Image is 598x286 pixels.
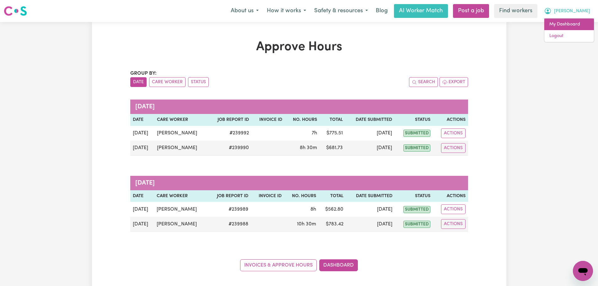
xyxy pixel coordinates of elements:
iframe: Button to launch messaging window [573,261,593,281]
td: [PERSON_NAME] [154,141,208,156]
a: My Dashboard [544,19,594,30]
th: Total [319,190,346,202]
span: Group by: [130,71,157,76]
span: 7 hours [312,131,317,136]
a: Find workers [494,4,537,18]
td: $ 775.51 [320,126,345,141]
span: [PERSON_NAME] [554,8,590,15]
td: [DATE] [345,126,395,141]
span: submitted [403,206,430,213]
td: $ 562.80 [319,202,346,217]
h1: Approve Hours [130,40,468,55]
th: Job Report ID [208,190,251,202]
div: My Account [544,18,594,42]
button: About us [227,4,263,18]
td: [DATE] [130,126,154,141]
button: Actions [441,143,466,153]
button: sort invoices by date [130,77,147,87]
th: Date [130,190,154,202]
span: 10 hours 30 minutes [297,222,316,227]
a: Post a job [453,4,489,18]
th: Date Submitted [346,190,395,202]
th: Status [395,190,433,202]
th: Job Report ID [208,114,251,126]
td: $ 783.42 [319,217,346,232]
td: [DATE] [130,217,154,232]
td: [DATE] [346,202,395,217]
th: Total [320,114,345,126]
td: [DATE] [130,202,154,217]
th: Actions [433,190,468,202]
caption: [DATE] [130,100,468,114]
a: Invoices & Approve Hours [240,259,317,271]
td: [PERSON_NAME] [154,126,208,141]
th: No. Hours [284,190,319,202]
td: [DATE] [346,217,395,232]
th: Date [130,114,154,126]
th: Care worker [154,190,207,202]
span: 8 hours [310,207,316,212]
td: # 239990 [208,141,251,156]
td: [DATE] [130,141,154,156]
td: [PERSON_NAME] [154,202,207,217]
button: Actions [441,128,466,138]
button: Safety & resources [310,4,372,18]
button: Actions [441,219,466,229]
span: 8 hours 30 minutes [300,145,317,150]
th: No. Hours [285,114,320,126]
th: Invoice ID [251,114,285,126]
span: submitted [403,221,430,228]
th: Date Submitted [345,114,395,126]
td: [DATE] [345,141,395,156]
a: Dashboard [319,259,358,271]
td: $ 681.73 [320,141,345,156]
a: Logout [544,30,594,42]
td: # 239989 [208,202,251,217]
button: Actions [441,204,466,214]
button: How it works [263,4,310,18]
span: submitted [403,130,430,137]
button: Search [409,77,438,87]
button: My Account [540,4,594,18]
td: # 239988 [208,217,251,232]
button: sort invoices by care worker [149,77,186,87]
a: Careseekers logo [4,4,27,18]
a: Blog [372,4,391,18]
th: Invoice ID [251,190,284,202]
td: # 239992 [208,126,251,141]
th: Status [395,114,433,126]
span: submitted [403,144,430,152]
td: [PERSON_NAME] [154,217,207,232]
img: Careseekers logo [4,5,27,17]
a: AI Worker Match [394,4,448,18]
th: Care worker [154,114,208,126]
button: Export [439,77,468,87]
th: Actions [433,114,468,126]
button: sort invoices by paid status [188,77,209,87]
caption: [DATE] [130,176,468,190]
